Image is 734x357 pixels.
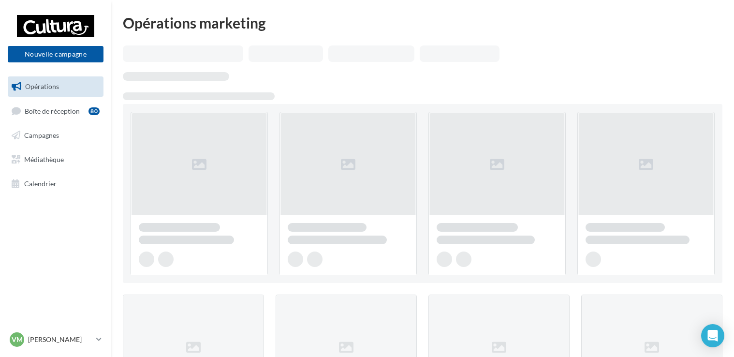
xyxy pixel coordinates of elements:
div: Opérations marketing [123,15,722,30]
span: Calendrier [24,179,57,187]
span: Boîte de réception [25,106,80,115]
span: Campagnes [24,131,59,139]
span: VM [12,335,23,344]
a: Boîte de réception80 [6,101,105,121]
a: VM [PERSON_NAME] [8,330,103,349]
button: Nouvelle campagne [8,46,103,62]
span: Opérations [25,82,59,90]
a: Campagnes [6,125,105,146]
a: Médiathèque [6,149,105,170]
p: [PERSON_NAME] [28,335,92,344]
div: 80 [88,107,100,115]
a: Calendrier [6,174,105,194]
div: Open Intercom Messenger [701,324,724,347]
a: Opérations [6,76,105,97]
span: Médiathèque [24,155,64,164]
